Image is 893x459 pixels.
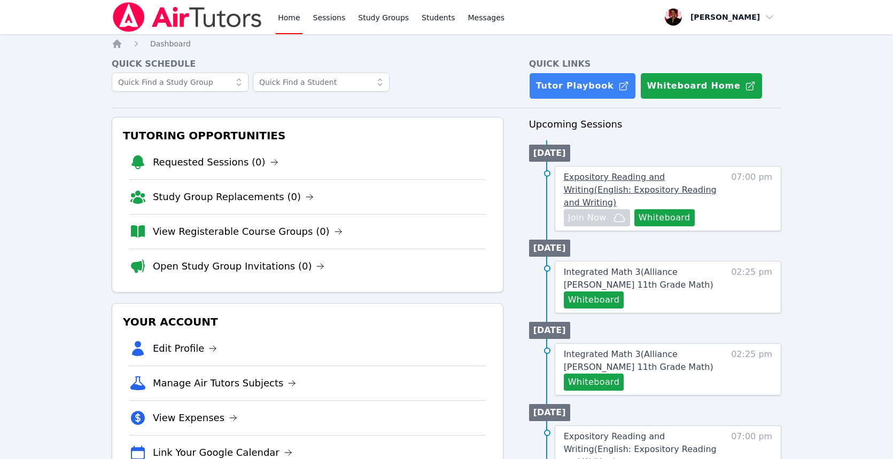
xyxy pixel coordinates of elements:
[150,39,191,48] span: Dashboard
[153,155,278,170] a: Requested Sessions (0)
[529,73,636,99] a: Tutor Playbook
[564,267,713,290] span: Integrated Math 3 ( Alliance [PERSON_NAME] 11th Grade Math )
[564,291,624,308] button: Whiteboard
[153,259,325,274] a: Open Study Group Invitations (0)
[529,322,570,339] li: [DATE]
[564,172,717,208] span: Expository Reading and Writing ( English: Expository Reading and Writing )
[634,209,695,226] button: Whiteboard
[150,38,191,49] a: Dashboard
[121,312,494,331] h3: Your Account
[731,266,772,308] span: 02:25 pm
[529,145,570,162] li: [DATE]
[253,73,390,92] input: Quick Find a Student
[564,349,713,372] span: Integrated Math 3 ( Alliance [PERSON_NAME] 11th Grade Math )
[731,348,772,391] span: 02:25 pm
[640,73,763,99] button: Whiteboard Home
[529,240,570,257] li: [DATE]
[564,171,720,209] a: Expository Reading and Writing(English: Expository Reading and Writing)
[568,211,607,224] span: Join Now
[112,58,503,70] h4: Quick Schedule
[153,376,297,391] a: Manage Air Tutors Subjects
[121,126,494,145] h3: Tutoring Opportunities
[564,266,720,291] a: Integrated Math 3(Alliance [PERSON_NAME] 11th Grade Math)
[529,404,570,421] li: [DATE]
[468,12,505,23] span: Messages
[564,348,720,374] a: Integrated Math 3(Alliance [PERSON_NAME] 11th Grade Math)
[153,341,218,356] a: Edit Profile
[564,374,624,391] button: Whiteboard
[529,58,782,70] h4: Quick Links
[731,171,772,226] span: 07:00 pm
[564,209,630,226] button: Join Now
[153,224,343,239] a: View Registerable Course Groups (0)
[112,2,263,32] img: Air Tutors
[112,38,781,49] nav: Breadcrumb
[112,73,249,92] input: Quick Find a Study Group
[529,117,782,132] h3: Upcoming Sessions
[153,410,237,425] a: View Expenses
[153,189,314,204] a: Study Group Replacements (0)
